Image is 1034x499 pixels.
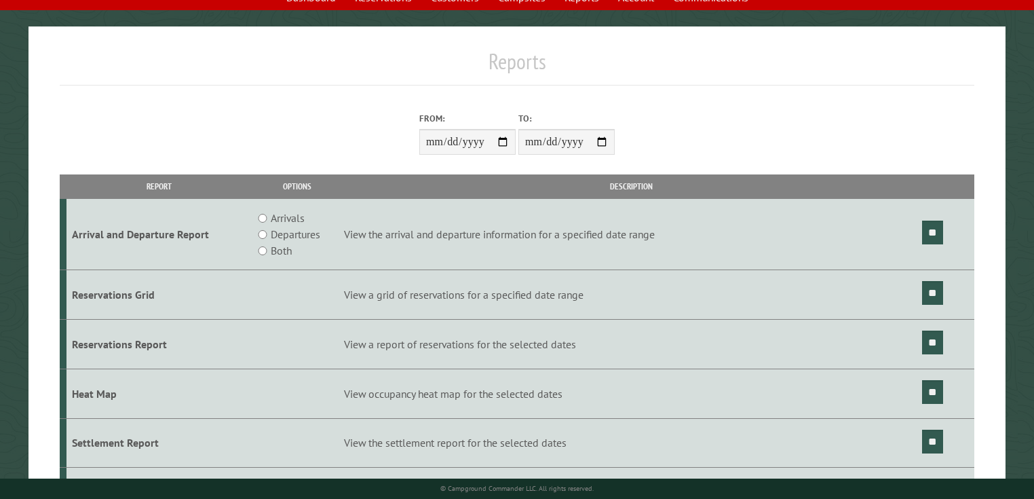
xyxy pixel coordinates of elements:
[342,418,920,468] td: View the settlement report for the selected dates
[271,242,292,259] label: Both
[66,319,252,369] td: Reservations Report
[342,174,920,198] th: Description
[342,199,920,270] td: View the arrival and departure information for a specified date range
[66,270,252,320] td: Reservations Grid
[419,112,516,125] label: From:
[66,418,252,468] td: Settlement Report
[440,484,594,493] small: © Campground Commander LLC. All rights reserved.
[66,199,252,270] td: Arrival and Departure Report
[271,226,320,242] label: Departures
[66,174,252,198] th: Report
[342,319,920,369] td: View a report of reservations for the selected dates
[252,174,343,198] th: Options
[60,48,975,86] h1: Reports
[271,210,305,226] label: Arrivals
[518,112,615,125] label: To:
[342,270,920,320] td: View a grid of reservations for a specified date range
[66,369,252,418] td: Heat Map
[342,369,920,418] td: View occupancy heat map for the selected dates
